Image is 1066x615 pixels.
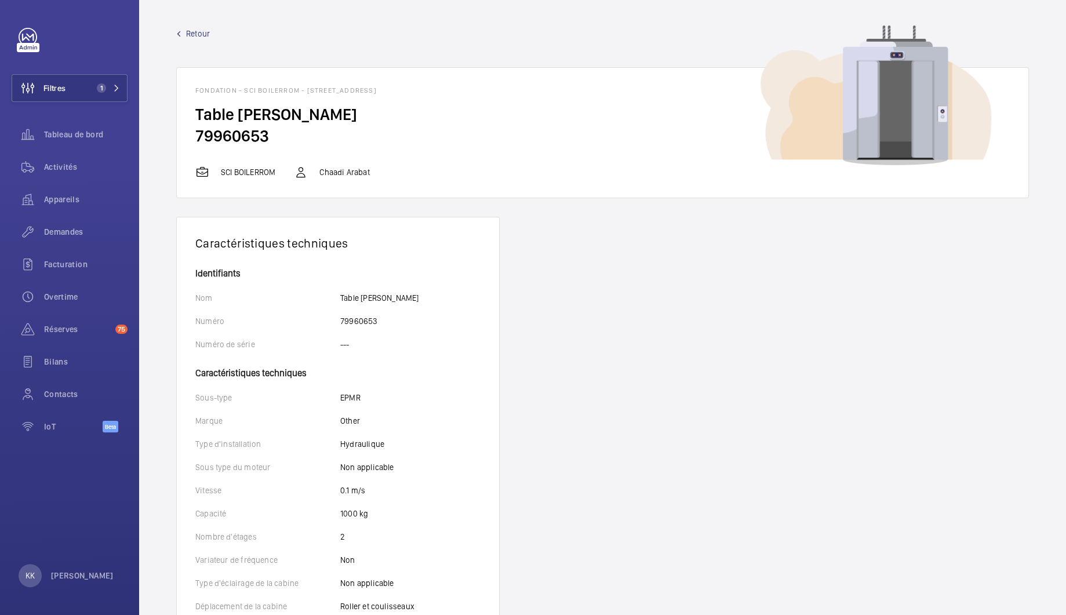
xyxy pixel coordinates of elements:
[340,485,365,496] p: 0.1 m/s
[195,415,340,427] p: Marque
[340,577,394,589] p: Non applicable
[195,292,340,304] p: Nom
[340,531,345,543] p: 2
[44,161,128,173] span: Activités
[340,315,377,327] p: 79960653
[340,292,419,304] p: Table [PERSON_NAME]
[186,28,210,39] span: Retour
[44,291,128,303] span: Overtime
[195,601,340,612] p: Déplacement de la cabine
[195,86,1010,94] h1: Fondation - SCI BOILERROM - [STREET_ADDRESS]
[44,129,128,140] span: Tableau de bord
[26,570,35,581] p: KK
[195,392,340,403] p: Sous-type
[51,570,114,581] p: [PERSON_NAME]
[761,26,991,166] img: device image
[44,388,128,400] span: Contacts
[195,554,340,566] p: Variateur de fréquence
[44,323,111,335] span: Réserves
[340,508,368,519] p: 1000 kg
[43,82,66,94] span: Filtres
[103,421,118,432] span: Beta
[44,356,128,367] span: Bilans
[221,166,275,178] p: SCI BOILERROM
[195,485,340,496] p: Vitesse
[195,125,1010,147] h2: 79960653
[340,601,414,612] p: Roller et coulisseaux
[195,104,1010,125] h2: Table [PERSON_NAME]
[195,362,481,378] h4: Caractéristiques techniques
[195,508,340,519] p: Capacité
[340,339,350,350] p: ---
[340,461,394,473] p: Non applicable
[340,415,360,427] p: Other
[340,438,384,450] p: Hydraulique
[44,421,103,432] span: IoT
[44,226,128,238] span: Demandes
[195,315,340,327] p: Numéro
[195,577,340,589] p: Type d'éclairage de la cabine
[195,438,340,450] p: Type d'installation
[340,392,361,403] p: EPMR
[195,461,340,473] p: Sous type du moteur
[44,259,128,270] span: Facturation
[195,339,340,350] p: Numéro de série
[195,269,481,278] h4: Identifiants
[115,325,128,334] span: 75
[195,531,340,543] p: Nombre d'étages
[97,83,106,93] span: 1
[340,554,355,566] p: Non
[319,166,369,178] p: Chaadi Arabat
[12,74,128,102] button: Filtres1
[44,194,128,205] span: Appareils
[195,236,481,250] h1: Caractéristiques techniques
